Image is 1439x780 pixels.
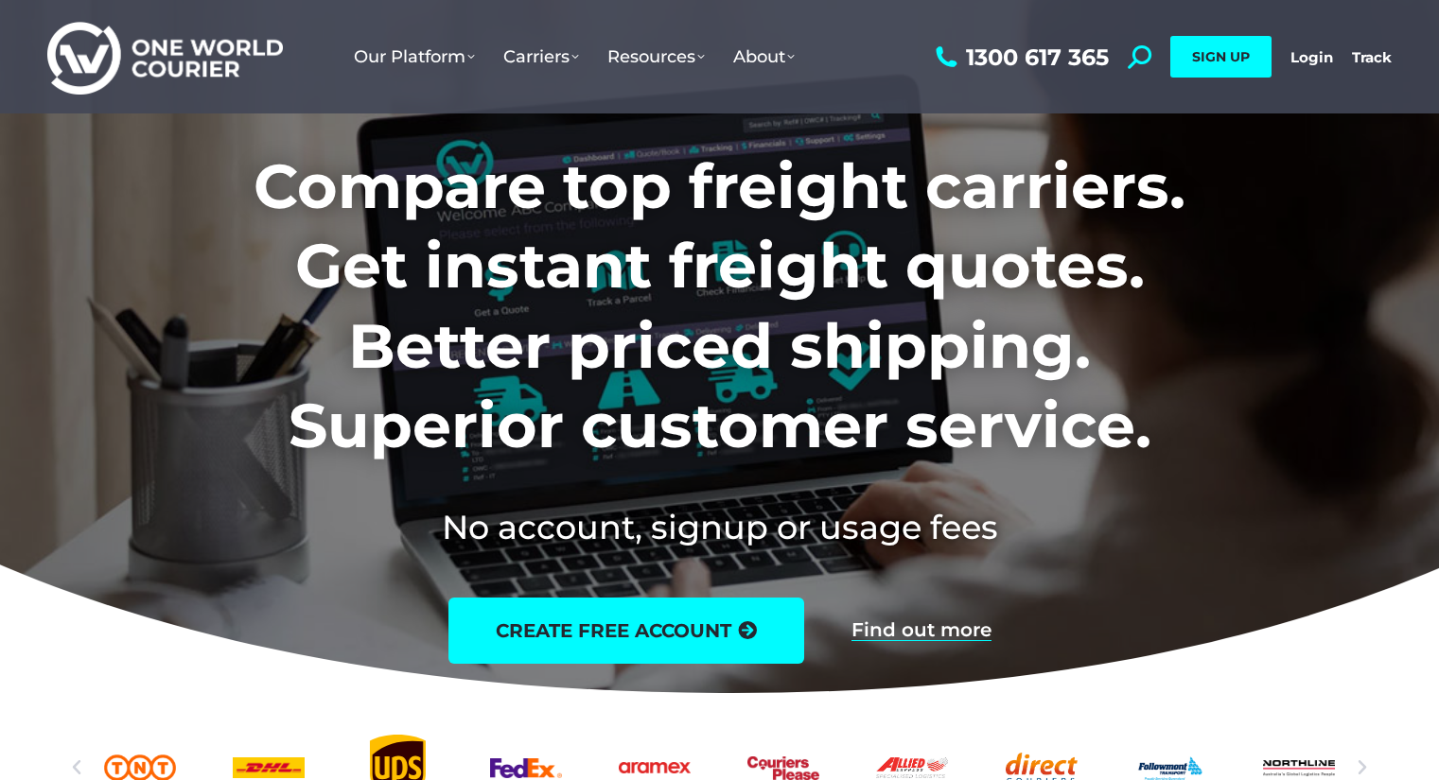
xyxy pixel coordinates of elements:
img: One World Courier [47,19,283,95]
a: SIGN UP [1170,36,1272,78]
a: create free account [448,598,804,664]
span: SIGN UP [1192,48,1250,65]
span: Resources [607,46,705,67]
h1: Compare top freight carriers. Get instant freight quotes. Better priced shipping. Superior custom... [129,147,1310,466]
a: 1300 617 365 [931,45,1109,69]
a: Resources [593,27,719,86]
a: Find out more [851,620,992,641]
span: About [733,46,795,67]
h2: No account, signup or usage fees [129,504,1310,550]
a: Our Platform [340,27,489,86]
span: Carriers [503,46,579,67]
a: Track [1352,48,1392,66]
a: Login [1290,48,1333,66]
span: Our Platform [354,46,475,67]
a: About [719,27,809,86]
a: Carriers [489,27,593,86]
